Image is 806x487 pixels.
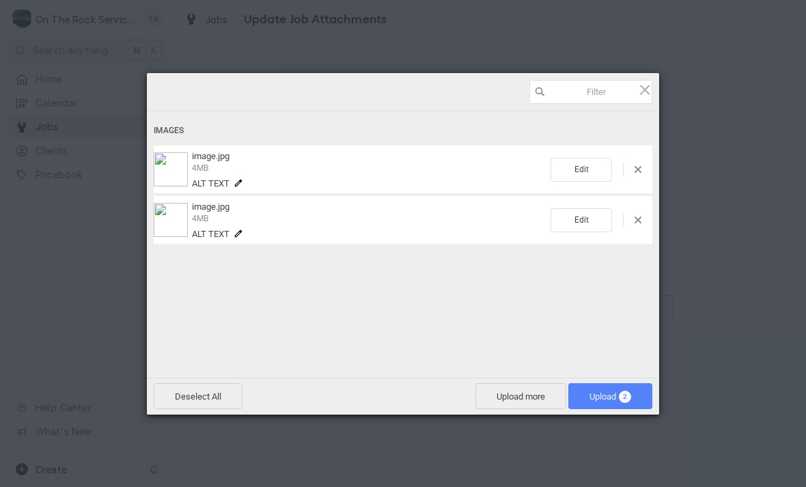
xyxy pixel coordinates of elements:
span: 4MB [192,214,208,223]
span: Upload2 [568,383,652,409]
div: image.jpg [188,201,551,239]
span: Alt text [192,229,230,239]
span: Upload more [475,383,566,409]
span: image.jpg [192,151,230,161]
input: Filter [529,80,652,104]
div: image.jpg [188,151,551,189]
span: 4MB [192,163,208,173]
img: 0a627938-674a-4974-94c9-799766c11e96 [154,152,188,186]
span: 2 [619,391,631,403]
span: Click here or hit ESC to close picker [637,82,652,97]
div: Images [154,118,652,143]
span: Edit [551,208,612,232]
span: Deselect All [154,383,242,409]
span: image.jpg [192,201,230,212]
img: c87c18ee-8870-4d97-bfc4-fc982dbad726 [154,203,188,237]
span: Upload [589,391,631,402]
span: Alt text [192,178,230,189]
span: Edit [551,158,612,182]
